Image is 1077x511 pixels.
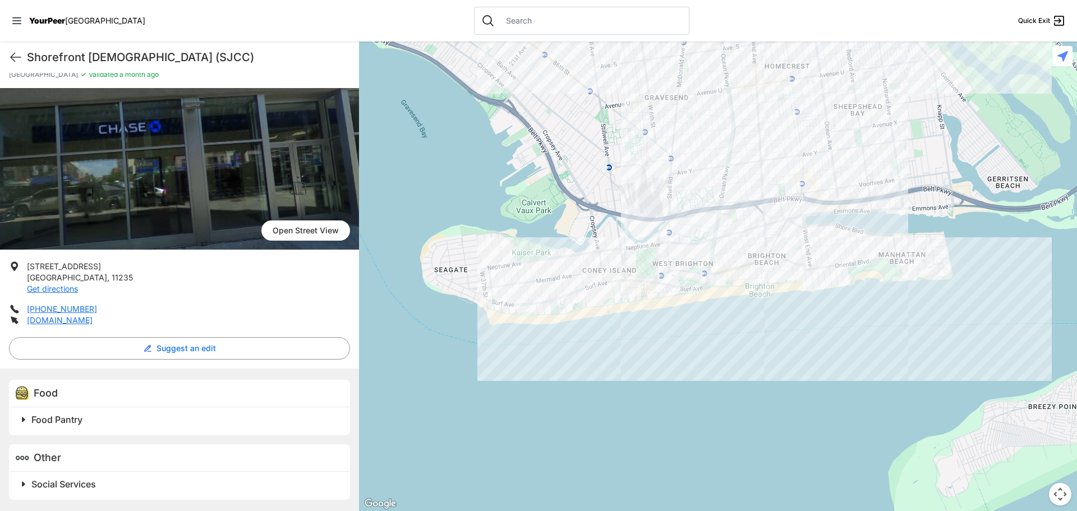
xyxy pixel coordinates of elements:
span: Suggest an edit [157,343,216,354]
span: [GEOGRAPHIC_DATA] [65,16,145,25]
a: [PHONE_NUMBER] [27,304,97,314]
span: , [107,273,109,282]
span: [GEOGRAPHIC_DATA] [9,70,78,79]
span: [STREET_ADDRESS] [27,261,101,271]
button: Suggest an edit [9,337,350,360]
span: Food Pantry [31,414,82,425]
span: Food [34,387,58,399]
input: Search [499,15,682,26]
a: Get directions [27,284,78,293]
span: Other [34,452,61,463]
span: 11235 [112,273,133,282]
img: Google [362,496,399,511]
span: [GEOGRAPHIC_DATA] [27,273,107,282]
a: [DOMAIN_NAME] [27,315,93,325]
a: Open this area in Google Maps (opens a new window) [362,496,399,511]
span: ✓ [80,70,86,79]
a: YourPeer[GEOGRAPHIC_DATA] [29,17,145,24]
h1: Shorefront [DEMOGRAPHIC_DATA] (SJCC) [27,49,350,65]
span: Social Services [31,478,96,490]
button: Map camera controls [1049,483,1071,505]
span: Quick Exit [1018,16,1050,25]
span: YourPeer [29,16,65,25]
span: a month ago [118,70,159,79]
span: Validated [89,70,118,79]
a: Quick Exit [1018,14,1066,27]
span: Open Street View [261,220,350,241]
